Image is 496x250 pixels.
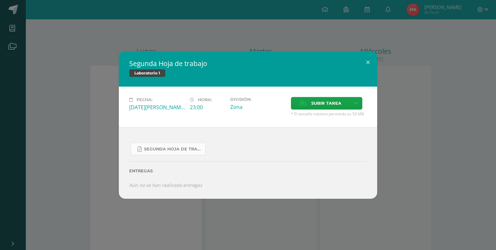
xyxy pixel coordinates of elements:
span: Fecha: [137,97,152,102]
span: Segunda hoja de trabajo 4to Baco.pdf [144,147,202,152]
span: Hora: [198,97,212,102]
h2: Segunda Hoja de trabajo [129,59,367,68]
span: Laboratorio 1 [129,69,165,77]
span: * El tamaño máximo permitido es 50 MB [291,111,367,117]
label: Entregas [129,168,367,173]
span: Subir tarea [311,97,341,109]
a: Segunda hoja de trabajo 4to Baco.pdf [131,143,206,155]
i: Aún no se han realizado entregas [129,182,202,188]
div: 23:00 [190,104,225,111]
label: División: [230,97,286,102]
div: [DATE][PERSON_NAME] [129,104,185,111]
div: Zona [230,103,286,111]
button: Close (Esc) [359,51,377,73]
